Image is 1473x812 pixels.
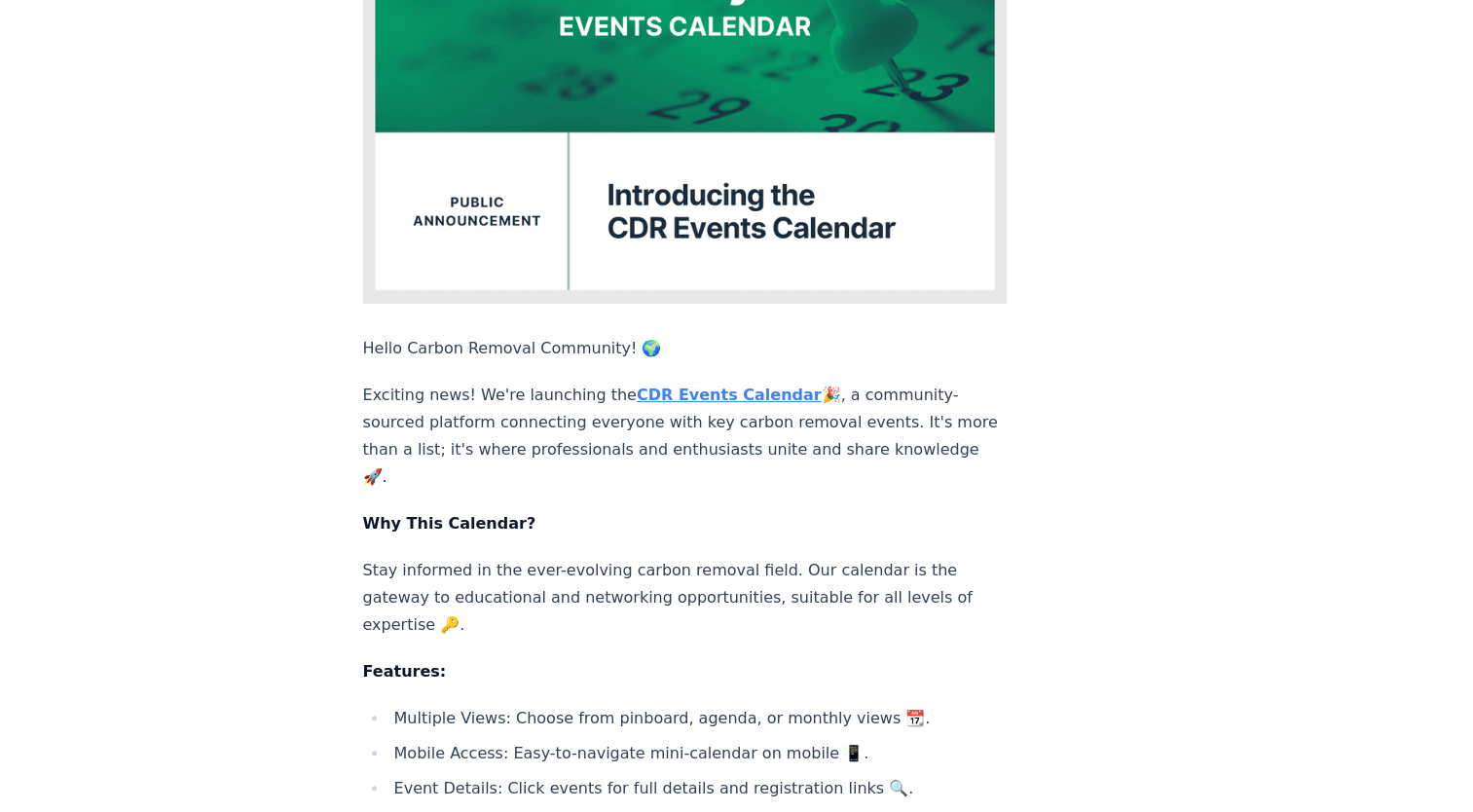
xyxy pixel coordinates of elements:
[363,514,536,533] strong: Why This Calendar?
[363,662,447,681] strong: Features:
[363,382,1008,491] p: Exciting news! We're launching the 🎉, a community-sourced platform connecting everyone with key c...
[388,705,1008,732] li: Multiple Views: Choose from pinboard, agenda, or monthly views 📆.
[363,335,1008,362] p: Hello Carbon Removal Community! 🌍
[363,557,1008,639] p: Stay informed in the ever-evolving carbon removal field. Our calendar is the gateway to education...
[388,740,1008,767] li: Mobile Access: Easy-to-navigate mini-calendar on mobile 📱.
[637,386,822,404] a: CDR Events Calendar
[388,775,1008,802] li: Event Details: Click events for full details and registration links 🔍.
